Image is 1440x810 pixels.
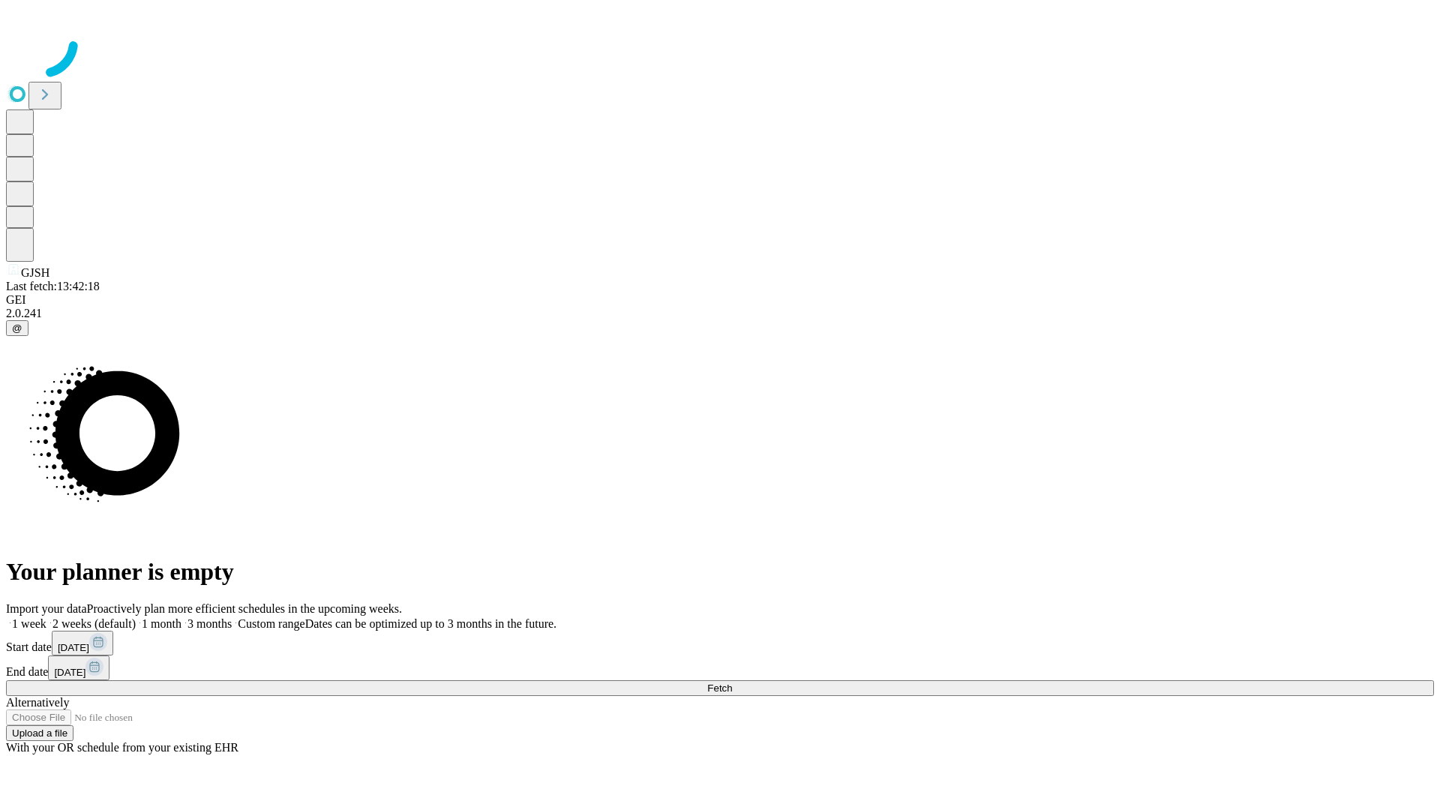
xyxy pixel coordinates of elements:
[6,680,1434,696] button: Fetch
[707,682,732,694] span: Fetch
[187,617,232,630] span: 3 months
[6,696,69,709] span: Alternatively
[6,280,100,292] span: Last fetch: 13:42:18
[6,725,73,741] button: Upload a file
[87,602,402,615] span: Proactively plan more efficient schedules in the upcoming weeks.
[52,617,136,630] span: 2 weeks (default)
[6,741,238,754] span: With your OR schedule from your existing EHR
[21,266,49,279] span: GJSH
[12,617,46,630] span: 1 week
[305,617,556,630] span: Dates can be optimized up to 3 months in the future.
[6,293,1434,307] div: GEI
[58,642,89,653] span: [DATE]
[48,655,109,680] button: [DATE]
[6,602,87,615] span: Import your data
[6,631,1434,655] div: Start date
[12,322,22,334] span: @
[6,655,1434,680] div: End date
[238,617,304,630] span: Custom range
[142,617,181,630] span: 1 month
[54,667,85,678] span: [DATE]
[52,631,113,655] button: [DATE]
[6,558,1434,586] h1: Your planner is empty
[6,307,1434,320] div: 2.0.241
[6,320,28,336] button: @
